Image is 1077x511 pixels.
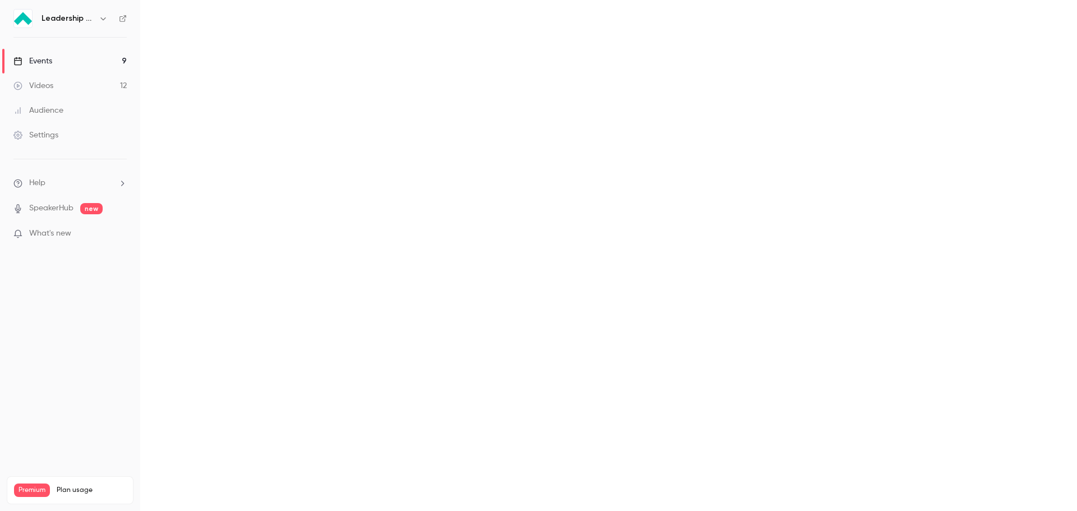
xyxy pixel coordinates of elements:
[42,13,94,24] h6: Leadership Strategies - 2025 Webinars
[29,202,73,214] a: SpeakerHub
[13,105,63,116] div: Audience
[80,203,103,214] span: new
[13,80,53,91] div: Videos
[13,56,52,67] div: Events
[57,486,126,495] span: Plan usage
[29,228,71,240] span: What's new
[14,484,50,497] span: Premium
[29,177,45,189] span: Help
[113,229,127,239] iframe: Noticeable Trigger
[13,177,127,189] li: help-dropdown-opener
[14,10,32,27] img: Leadership Strategies - 2025 Webinars
[13,130,58,141] div: Settings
